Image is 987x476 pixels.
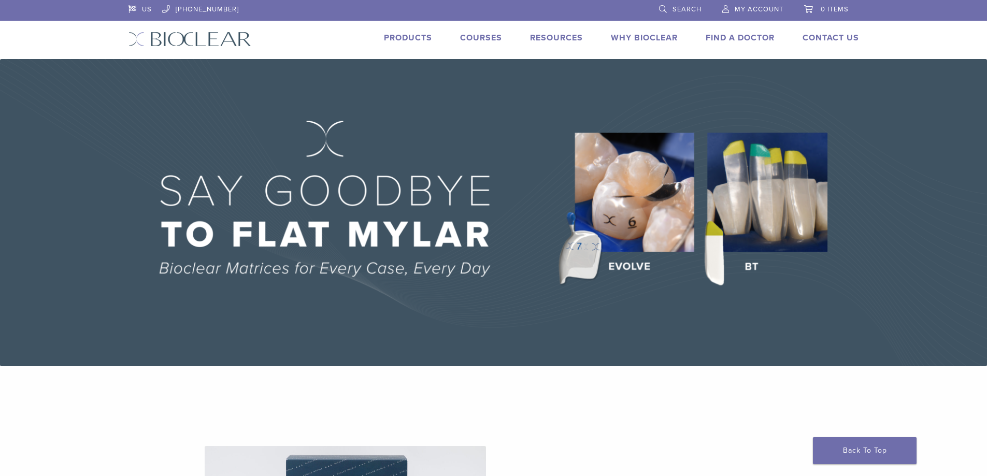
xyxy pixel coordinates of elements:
[384,33,432,43] a: Products
[706,33,775,43] a: Find A Doctor
[813,437,917,464] a: Back To Top
[530,33,583,43] a: Resources
[821,5,849,13] span: 0 items
[735,5,783,13] span: My Account
[673,5,702,13] span: Search
[611,33,678,43] a: Why Bioclear
[803,33,859,43] a: Contact Us
[460,33,502,43] a: Courses
[128,32,251,47] img: Bioclear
